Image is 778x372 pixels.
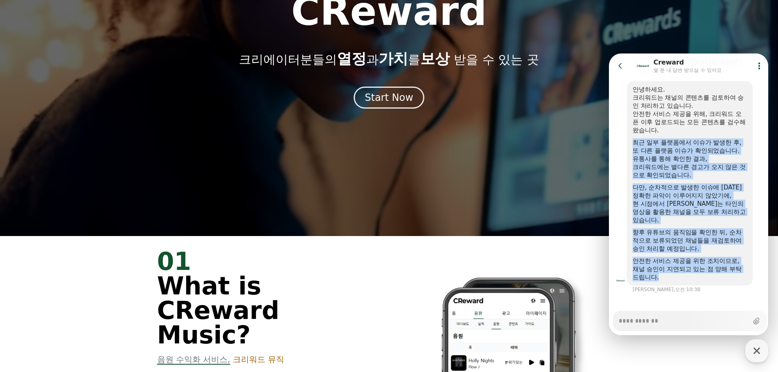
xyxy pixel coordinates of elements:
[157,354,230,364] span: 음원 수익화 서비스,
[365,91,413,104] div: Start Now
[609,53,768,335] iframe: Channel chat
[354,95,424,102] a: Start Now
[233,354,284,364] span: 크리워드 뮤직
[354,87,424,109] button: Start Now
[157,249,379,274] div: 01
[157,272,279,349] span: What is CReward Music?
[420,50,450,67] span: 보상
[337,50,366,67] span: 열정
[379,50,408,67] span: 가치
[239,51,539,67] p: 크리에이터분들의 과 를 받을 수 있는 곳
